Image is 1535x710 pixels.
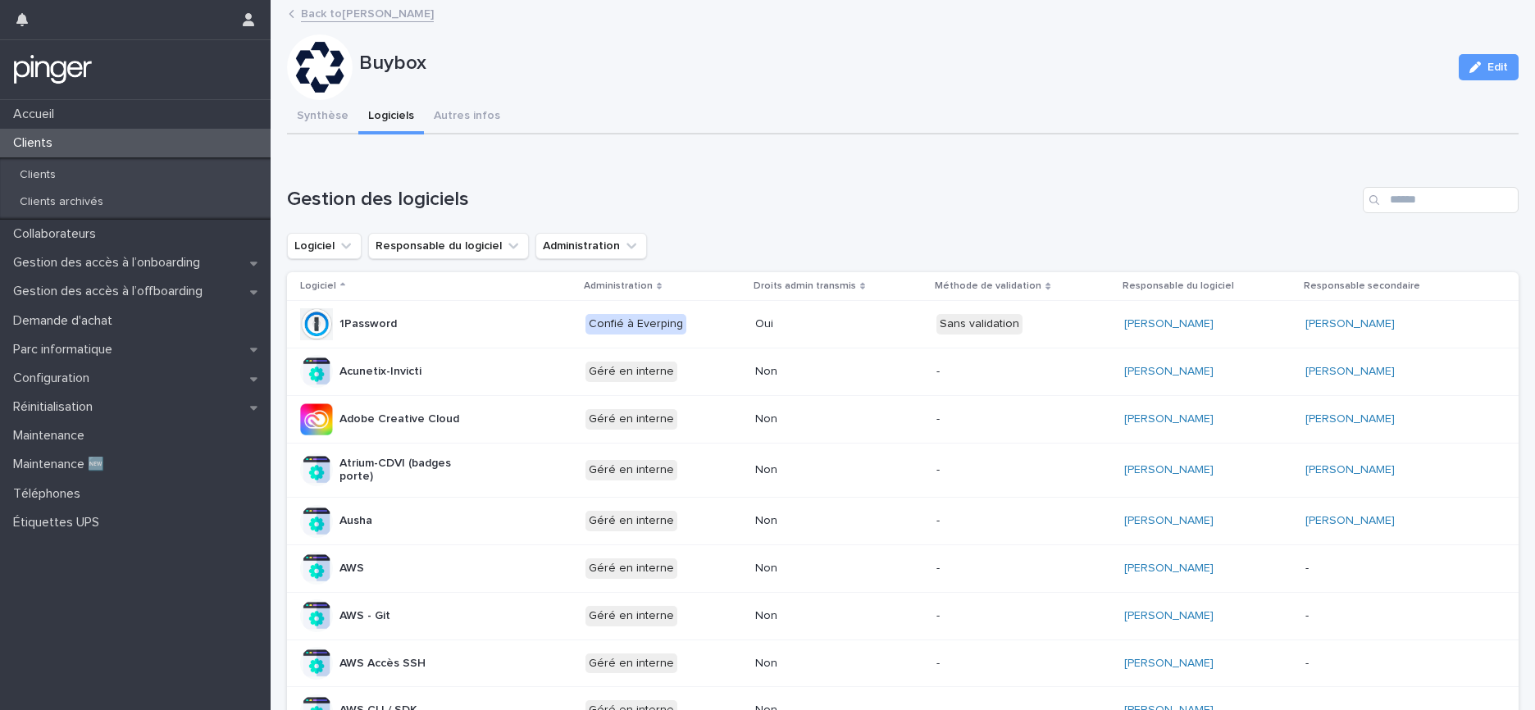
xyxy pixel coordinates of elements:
[339,412,459,426] p: Adobe Creative Cloud
[936,562,1073,576] p: -
[585,558,677,579] div: Géré en interne
[1124,317,1214,331] a: [PERSON_NAME]
[585,409,677,430] div: Géré en interne
[755,609,892,623] p: Non
[1124,514,1214,528] a: [PERSON_NAME]
[1305,514,1395,528] a: [PERSON_NAME]
[585,653,677,674] div: Géré en interne
[585,362,677,382] div: Géré en interne
[287,544,1519,592] tr: AWSGéré en interneNon-[PERSON_NAME] -
[287,100,358,134] button: Synthèse
[935,277,1041,295] p: Méthode de validation
[936,412,1073,426] p: -
[755,514,892,528] p: Non
[368,233,529,259] button: Responsable du logiciel
[287,443,1519,498] tr: Atrium-CDVI (badges porte)Géré en interneNon-[PERSON_NAME] [PERSON_NAME]
[936,463,1073,477] p: -
[7,226,109,242] p: Collaborateurs
[585,460,677,480] div: Géré en interne
[7,515,112,530] p: Étiquettes UPS
[7,342,125,357] p: Parc informatique
[1124,412,1214,426] a: [PERSON_NAME]
[1124,657,1214,671] a: [PERSON_NAME]
[7,284,216,299] p: Gestion des accès à l’offboarding
[1123,277,1234,295] p: Responsable du logiciel
[755,365,892,379] p: Non
[754,277,856,295] p: Droits admin transmis
[584,277,653,295] p: Administration
[359,52,1446,75] p: Buybox
[1305,657,1442,671] p: -
[755,412,892,426] p: Non
[287,348,1519,395] tr: Acunetix-InvictiGéré en interneNon-[PERSON_NAME] [PERSON_NAME]
[287,639,1519,687] tr: AWS Accès SSHGéré en interneNon-[PERSON_NAME] -
[287,592,1519,639] tr: AWS - GitGéré en interneNon-[PERSON_NAME] -
[7,428,98,444] p: Maintenance
[1305,317,1395,331] a: [PERSON_NAME]
[7,313,125,329] p: Demande d'achat
[936,657,1073,671] p: -
[339,609,390,623] p: AWS - Git
[339,365,421,379] p: Acunetix-Invicti
[7,399,106,415] p: Réinitialisation
[1305,365,1395,379] a: [PERSON_NAME]
[13,53,93,86] img: mTgBEunGTSyRkCgitkcU
[339,514,372,528] p: Ausha
[936,365,1073,379] p: -
[936,514,1073,528] p: -
[339,562,364,576] p: AWS
[287,301,1519,348] tr: 1PasswordConfié à EverpingOuiSans validation[PERSON_NAME] [PERSON_NAME]
[1124,562,1214,576] a: [PERSON_NAME]
[7,371,102,386] p: Configuration
[755,562,892,576] p: Non
[1124,463,1214,477] a: [PERSON_NAME]
[339,457,476,485] p: Atrium-CDVI (badges porte)
[358,100,424,134] button: Logiciels
[424,100,510,134] button: Autres infos
[585,314,686,335] div: Confié à Everping
[1124,365,1214,379] a: [PERSON_NAME]
[755,317,892,331] p: Oui
[1363,187,1519,213] input: Search
[936,609,1073,623] p: -
[585,511,677,531] div: Géré en interne
[301,3,434,22] a: Back to[PERSON_NAME]
[1305,609,1442,623] p: -
[1305,562,1442,576] p: -
[7,457,117,472] p: Maintenance 🆕
[7,486,93,502] p: Téléphones
[1124,609,1214,623] a: [PERSON_NAME]
[287,498,1519,545] tr: AushaGéré en interneNon-[PERSON_NAME] [PERSON_NAME]
[535,233,647,259] button: Administration
[585,606,677,626] div: Géré en interne
[1304,277,1420,295] p: Responsable secondaire
[7,168,69,182] p: Clients
[300,277,336,295] p: Logiciel
[7,135,66,151] p: Clients
[339,317,397,331] p: 1Password
[755,657,892,671] p: Non
[1305,463,1395,477] a: [PERSON_NAME]
[1459,54,1519,80] button: Edit
[287,233,362,259] button: Logiciel
[1487,61,1508,73] span: Edit
[936,314,1023,335] div: Sans validation
[7,255,213,271] p: Gestion des accès à l’onboarding
[287,395,1519,443] tr: Adobe Creative CloudGéré en interneNon-[PERSON_NAME] [PERSON_NAME]
[7,195,116,209] p: Clients archivés
[339,657,426,671] p: AWS Accès SSH
[287,188,1356,212] h1: Gestion des logiciels
[7,107,67,122] p: Accueil
[1305,412,1395,426] a: [PERSON_NAME]
[755,463,892,477] p: Non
